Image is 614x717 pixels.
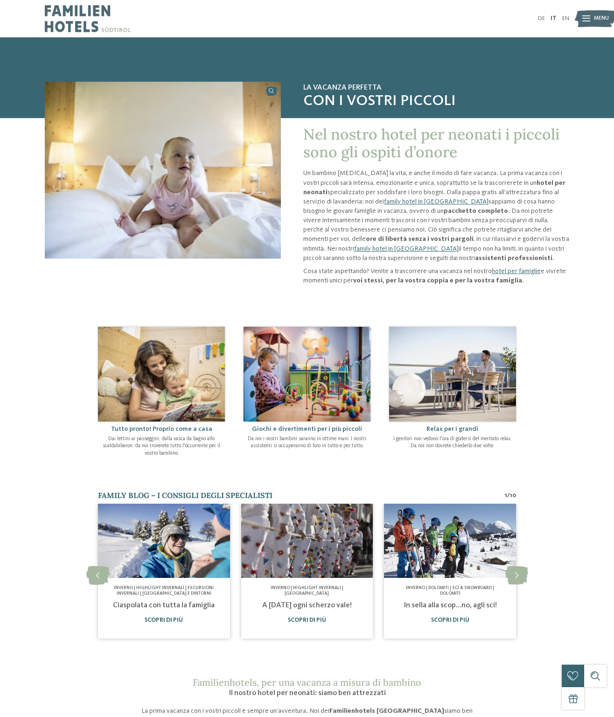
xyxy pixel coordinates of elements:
span: Familienhotels, per una vacanza a misura di bambino [193,676,421,688]
img: Hotel per neonati in Alto Adige per una vacanza di relax [384,504,516,578]
strong: pacchetto completo [444,208,508,214]
p: Dai lettini ai passeggini, dalla vasca da bagno allo scaldabiberon: da noi troverete tutto l’occo... [102,436,221,457]
span: Menu [594,15,609,22]
span: Relax per i grandi [426,426,478,432]
span: La vacanza perfetta [303,84,569,92]
p: I genitori non vedono l’ora di godersi del meritato relax. Da noi non dovrete chiederlo due volte. [393,436,512,450]
span: 1 [505,492,507,500]
a: family hotel in [GEOGRAPHIC_DATA] [384,198,488,205]
img: Hotel per neonati in Alto Adige per una vacanza di relax [45,82,281,259]
img: Hotel per neonati in Alto Adige per una vacanza di relax [389,327,516,422]
span: Family Blog – i consigli degli specialisti [98,491,272,500]
img: Hotel per neonati in Alto Adige per una vacanza di relax [241,504,373,578]
img: Hotel per neonati in Alto Adige per una vacanza di relax [98,327,225,422]
a: family hotel in [GEOGRAPHIC_DATA] [354,246,459,252]
strong: voi stessi, per la vostra coppia e per la vostra famiglia [353,277,522,284]
p: Un bambino [MEDICAL_DATA] la vita, e anche il modo di fare vacanza. La prima vacanza con i vostri... [303,169,569,263]
strong: ore di libertà senza i vostri pargoli [366,236,474,242]
span: Inverno | Highlight invernali | Escursioni invernali | [GEOGRAPHIC_DATA] e dintorni [114,586,214,596]
a: Ciaspolata con tutta la famiglia [113,602,215,609]
p: Cosa state aspettando? Venite a trascorrere una vacanza nel nostro e vivrete momenti unici per . [303,267,569,285]
span: Inverno | Dolomiti | Sci & snowboard | Dolomiti [406,586,494,596]
span: / [507,492,510,500]
a: A [DATE] ogni scherzo vale! [262,602,352,609]
strong: assistenti professionisti [475,255,552,261]
a: Scopri di più [145,617,183,623]
strong: Familienhotels [GEOGRAPHIC_DATA] [329,708,444,714]
span: con i vostri piccoli [303,92,569,110]
span: Il nostro hotel per neonati: siamo ben attrezzati [229,689,386,697]
span: Tutto pronto! Proprio come a casa [111,426,212,432]
a: In sella alla scop…no, agli sci! [404,602,497,609]
a: IT [551,15,557,21]
a: Scopri di più [431,617,469,623]
img: Hotel per neonati in Alto Adige per una vacanza di relax [98,504,230,578]
img: Hotel per neonati in Alto Adige per una vacanza di relax [244,327,370,422]
span: Giochi e divertimenti per i più piccoli [252,426,362,432]
p: Da noi i vostri bambini saranno in ottime mani. I nostri assistenti si occuperanno di loro in tut... [247,436,367,450]
a: DE [538,15,545,21]
a: hotel per famiglie [492,268,541,274]
a: Scopri di più [288,617,326,623]
a: EN [562,15,569,21]
span: Inverno | Highlight invernali | [GEOGRAPHIC_DATA] [271,586,343,596]
span: 10 [510,492,516,500]
span: Nel nostro hotel per neonati i piccoli sono gli ospiti d’onore [303,125,559,162]
strong: hotel per neonati [303,180,565,196]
